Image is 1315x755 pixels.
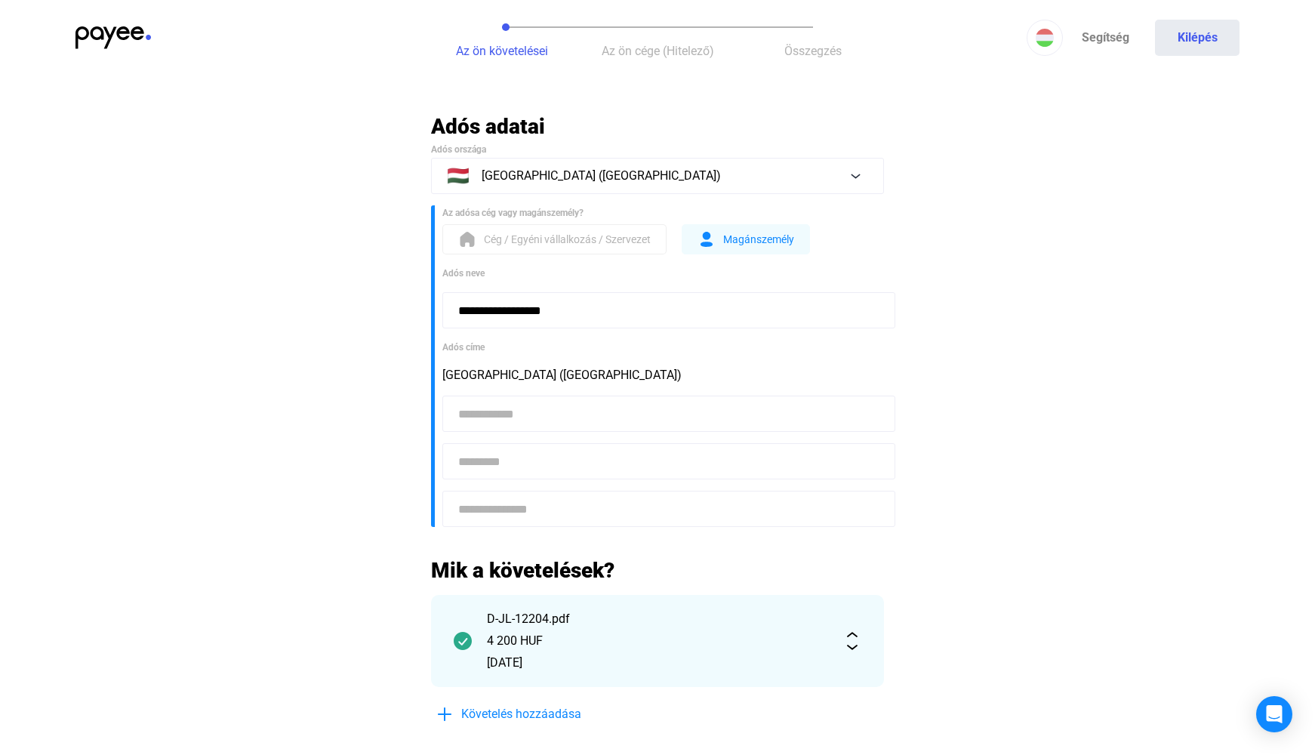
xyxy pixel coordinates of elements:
[1256,696,1292,732] div: Open Intercom Messenger
[442,205,884,220] div: Az adósa cég vagy magánszemély?
[682,224,810,254] button: form-indMagánszemély
[1036,29,1054,47] img: HU
[442,266,884,281] div: Adós neve
[431,158,884,194] button: 🇭🇺[GEOGRAPHIC_DATA] ([GEOGRAPHIC_DATA])
[1155,20,1240,56] button: Kilépés
[1027,20,1063,56] button: HU
[456,44,548,58] span: Az ön követelései
[454,632,472,650] img: checkmark-darker-green-circle
[843,632,861,650] img: expand
[698,230,716,248] img: form-ind
[1063,20,1147,56] a: Segítség
[75,26,151,49] img: payee-logo
[602,44,714,58] span: Az ön cége (Hitelező)
[442,366,884,384] div: [GEOGRAPHIC_DATA] ([GEOGRAPHIC_DATA])
[458,230,476,248] img: form-org
[487,632,828,650] div: 4 200 HUF
[442,340,884,355] div: Adós címe
[431,698,657,730] button: plus-blueKövetelés hozzáadása
[784,44,842,58] span: Összegzés
[431,557,884,584] h2: Mik a követelések?
[447,167,470,185] span: 🇭🇺
[487,610,828,628] div: D-JL-12204.pdf
[482,167,721,185] span: [GEOGRAPHIC_DATA] ([GEOGRAPHIC_DATA])
[484,230,651,248] span: Cég / Egyéni vállalkozás / Szervezet
[431,113,884,140] h2: Adós adatai
[723,230,794,248] span: Magánszemély
[487,654,828,672] div: [DATE]
[436,705,454,723] img: plus-blue
[442,224,667,254] button: form-orgCég / Egyéni vállalkozás / Szervezet
[431,144,486,155] span: Adós országa
[461,705,581,723] span: Követelés hozzáadása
